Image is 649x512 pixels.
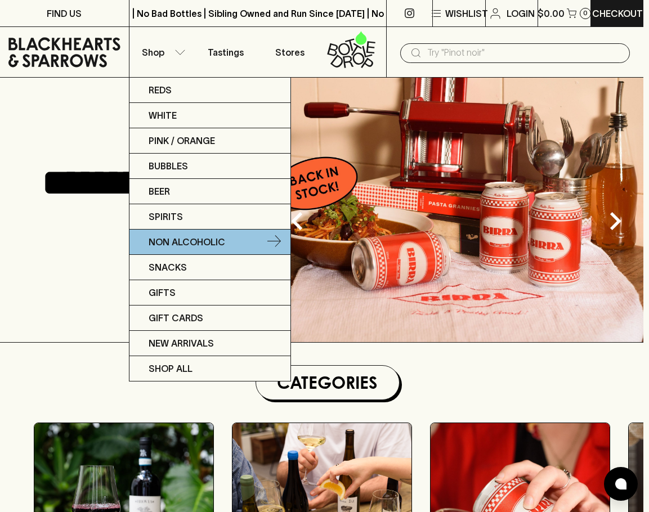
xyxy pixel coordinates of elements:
[149,109,177,122] p: White
[149,311,203,325] p: Gift Cards
[129,230,290,255] a: Non Alcoholic
[129,103,290,128] a: White
[129,179,290,204] a: Beer
[129,255,290,280] a: Snacks
[129,128,290,154] a: Pink / Orange
[149,235,225,249] p: Non Alcoholic
[149,185,170,198] p: Beer
[149,159,188,173] p: Bubbles
[149,210,183,223] p: Spirits
[129,331,290,356] a: New Arrivals
[149,362,193,375] p: SHOP ALL
[129,280,290,306] a: Gifts
[149,286,176,299] p: Gifts
[129,204,290,230] a: Spirits
[149,83,172,97] p: Reds
[149,261,187,274] p: Snacks
[129,154,290,179] a: Bubbles
[615,478,626,489] img: bubble-icon
[149,336,214,350] p: New Arrivals
[129,356,290,381] a: SHOP ALL
[149,134,215,147] p: Pink / Orange
[129,306,290,331] a: Gift Cards
[129,78,290,103] a: Reds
